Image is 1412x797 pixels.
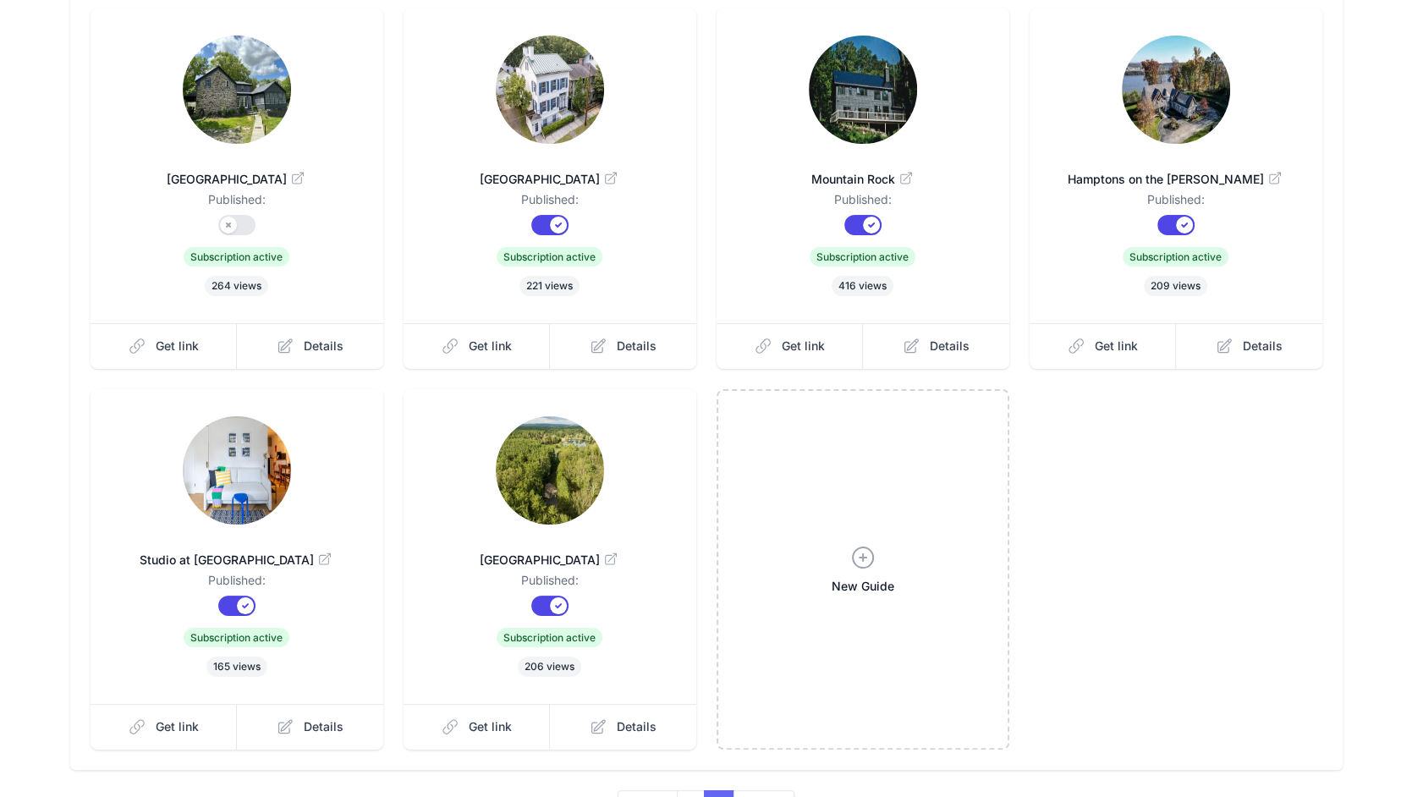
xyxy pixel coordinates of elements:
span: Get link [469,718,512,735]
span: Details [304,338,343,355]
span: 416 views [832,276,893,296]
img: imwu1saz0ntyyc33usbqwgoutubi [1122,36,1230,144]
dd: Published: [1057,191,1295,215]
span: Get link [156,718,199,735]
dd: Published: [118,572,356,596]
span: Subscription active [184,628,289,647]
img: r1dimwp0kkie3qmk2qbzr8s1x6os [183,36,291,144]
a: Details [1176,323,1322,369]
a: Get link [91,704,238,750]
img: x0jgmfgf5k3lkegcctz0gxp74jzp [809,36,917,144]
dd: Published: [744,191,982,215]
img: aim0izgqvpnweicz0bzk6lpb5jbc [496,416,604,525]
a: Get link [404,323,551,369]
span: Hamptons on the [PERSON_NAME] [1057,171,1295,188]
a: [GEOGRAPHIC_DATA] [431,531,669,572]
a: Hamptons on the [PERSON_NAME] [1057,151,1295,191]
a: Details [550,323,696,369]
dd: Published: [431,191,669,215]
dd: Published: [118,191,356,215]
span: Studio at [GEOGRAPHIC_DATA] [118,552,356,569]
a: [GEOGRAPHIC_DATA] [431,151,669,191]
span: 209 views [1144,276,1207,296]
a: Details [863,323,1009,369]
a: Get link [91,323,238,369]
span: Subscription active [497,247,602,267]
a: Details [237,323,383,369]
img: 5bfvkz1dhnyhrpgfucnhb2sx6bqz [496,36,604,144]
span: Details [304,718,343,735]
span: 165 views [206,657,267,677]
a: [GEOGRAPHIC_DATA] [118,151,356,191]
span: Get link [782,338,825,355]
span: Details [617,338,657,355]
a: Get link [717,323,864,369]
span: 264 views [205,276,268,296]
span: Details [930,338,970,355]
span: Subscription active [497,628,602,647]
span: Subscription active [184,247,289,267]
img: fptxmfodh3jb6lvrredpmn3oldb7 [183,416,291,525]
span: Get link [156,338,199,355]
span: [GEOGRAPHIC_DATA] [431,552,669,569]
span: Subscription active [810,247,915,267]
span: Subscription active [1123,247,1228,267]
a: Mountain Rock [744,151,982,191]
a: Studio at [GEOGRAPHIC_DATA] [118,531,356,572]
span: Details [1243,338,1283,355]
span: Get link [469,338,512,355]
span: Mountain Rock [744,171,982,188]
a: Details [550,704,696,750]
span: 206 views [518,657,581,677]
a: Details [237,704,383,750]
span: New Guide [832,578,894,595]
span: Details [617,718,657,735]
span: Get link [1095,338,1138,355]
span: [GEOGRAPHIC_DATA] [431,171,669,188]
span: 221 views [519,276,580,296]
a: New Guide [717,389,1009,750]
a: Get link [1030,323,1177,369]
span: [GEOGRAPHIC_DATA] [118,171,356,188]
dd: Published: [431,572,669,596]
a: Get link [404,704,551,750]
